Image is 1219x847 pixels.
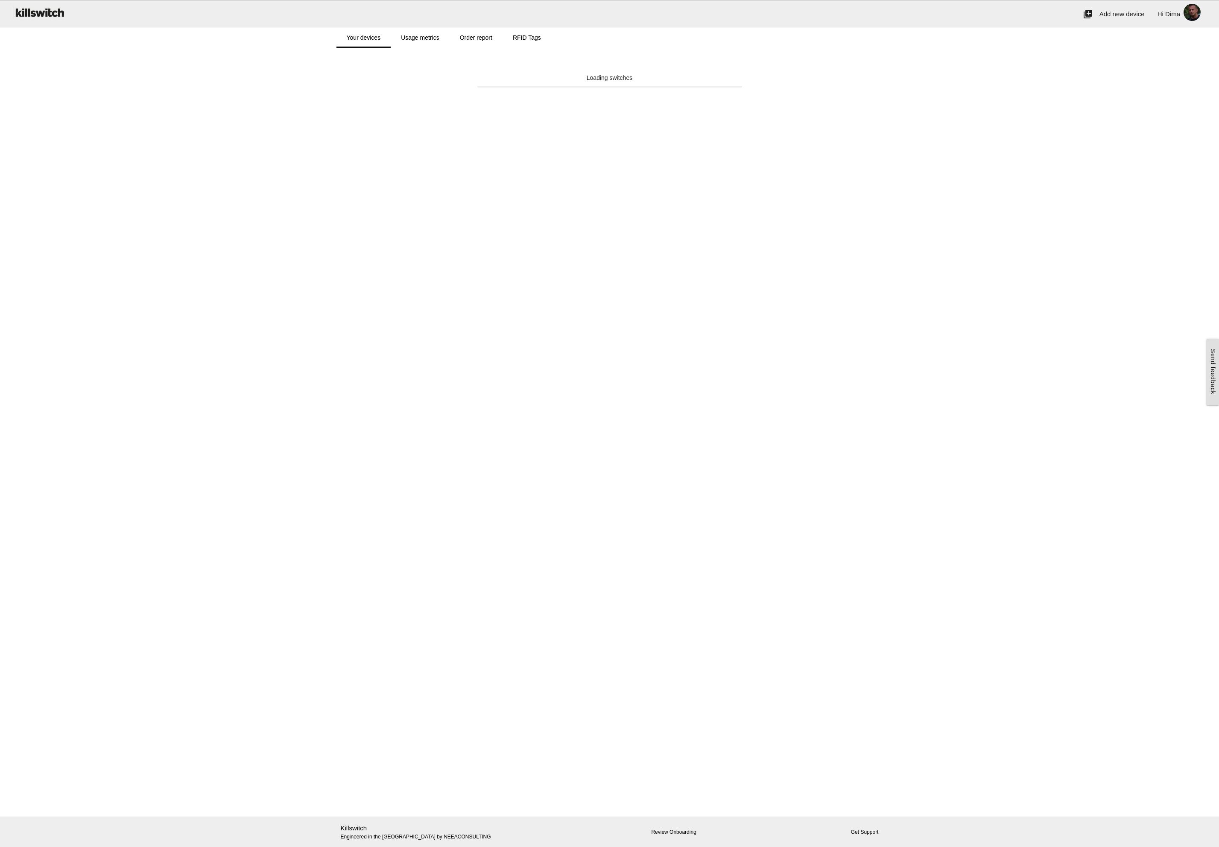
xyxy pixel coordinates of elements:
img: ks-logo-black-160-b.png [13,0,66,24]
span: Hi [1158,10,1163,18]
a: Review Onboarding [651,829,696,835]
a: Send feedback [1207,339,1219,404]
img: ACg8ocJlro-m8l2PRHv0Wn7nMlkzknwuxRg7uOoPLD6wZc5zM9M2_daedw=s96-c [1180,0,1204,24]
a: RFID Tags [503,27,551,48]
a: Usage metrics [391,27,449,48]
a: Killswitch [341,824,367,832]
p: Engineered in the [GEOGRAPHIC_DATA] by NEEACONSULTING [341,824,514,841]
span: Add new device [1099,10,1145,18]
span: Dima [1165,10,1180,18]
a: Order report [450,27,503,48]
i: add_to_photos [1083,0,1093,28]
a: Your devices [336,27,391,48]
a: Get Support [851,829,879,835]
div: Loading switches [477,73,742,82]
